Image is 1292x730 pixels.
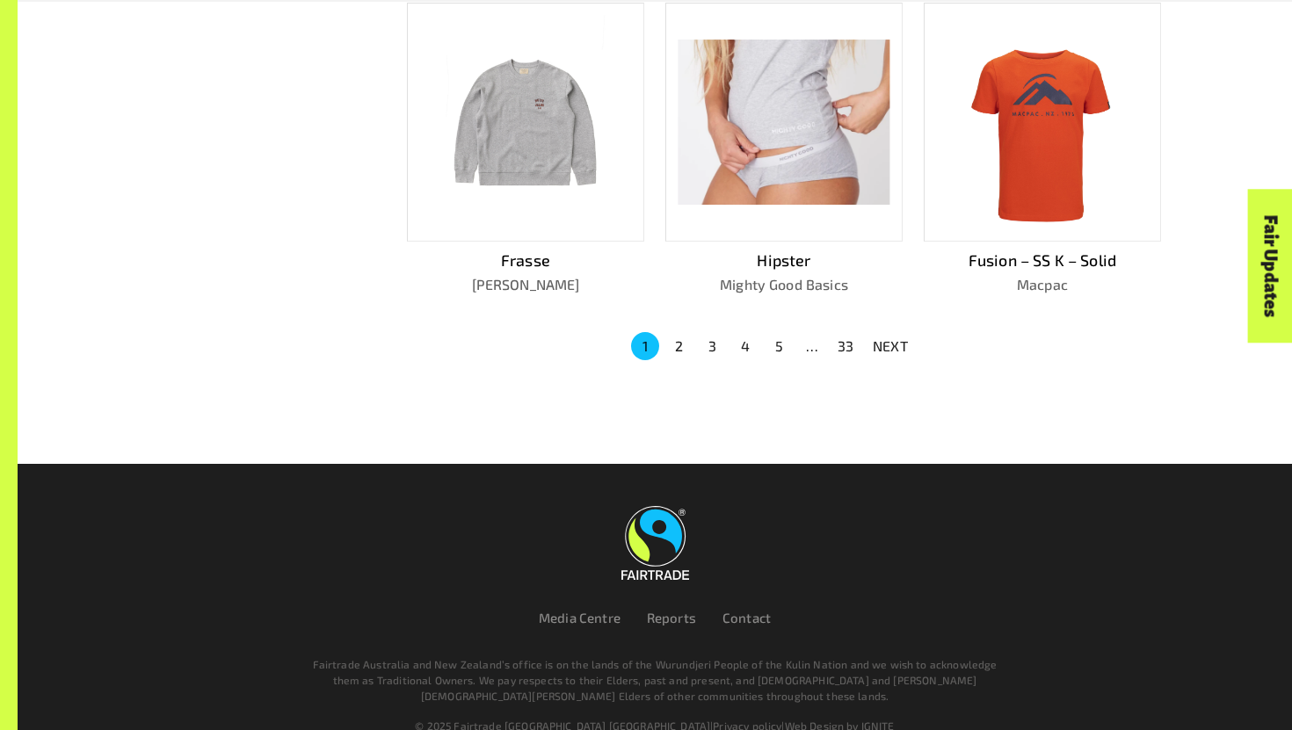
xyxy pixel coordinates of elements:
a: Reports [647,610,696,625]
a: Frasse[PERSON_NAME] [407,3,644,294]
img: Fairtrade Australia New Zealand logo [621,506,689,580]
p: Fairtrade Australia and New Zealand’s office is on the lands of the Wurundjeri People of the Kuli... [305,656,1005,704]
p: Hipster [665,249,903,272]
p: Fusion – SS K – Solid [924,249,1161,272]
button: Go to page 5 [765,332,793,360]
a: Fusion – SS K – SolidMacpac [924,3,1161,294]
a: HipsterMighty Good Basics [665,3,903,294]
button: NEXT [862,330,918,362]
p: Mighty Good Basics [665,274,903,295]
a: Media Centre [539,610,621,625]
a: Contact [722,610,771,625]
p: NEXT [873,336,908,357]
p: Frasse [407,249,644,272]
nav: pagination navigation [628,330,918,362]
button: Go to page 33 [831,332,860,360]
button: Go to page 4 [731,332,759,360]
button: page 1 [631,332,659,360]
button: Go to page 3 [698,332,726,360]
p: [PERSON_NAME] [407,274,644,295]
div: … [798,336,826,357]
button: Go to page 2 [664,332,693,360]
p: Macpac [924,274,1161,295]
